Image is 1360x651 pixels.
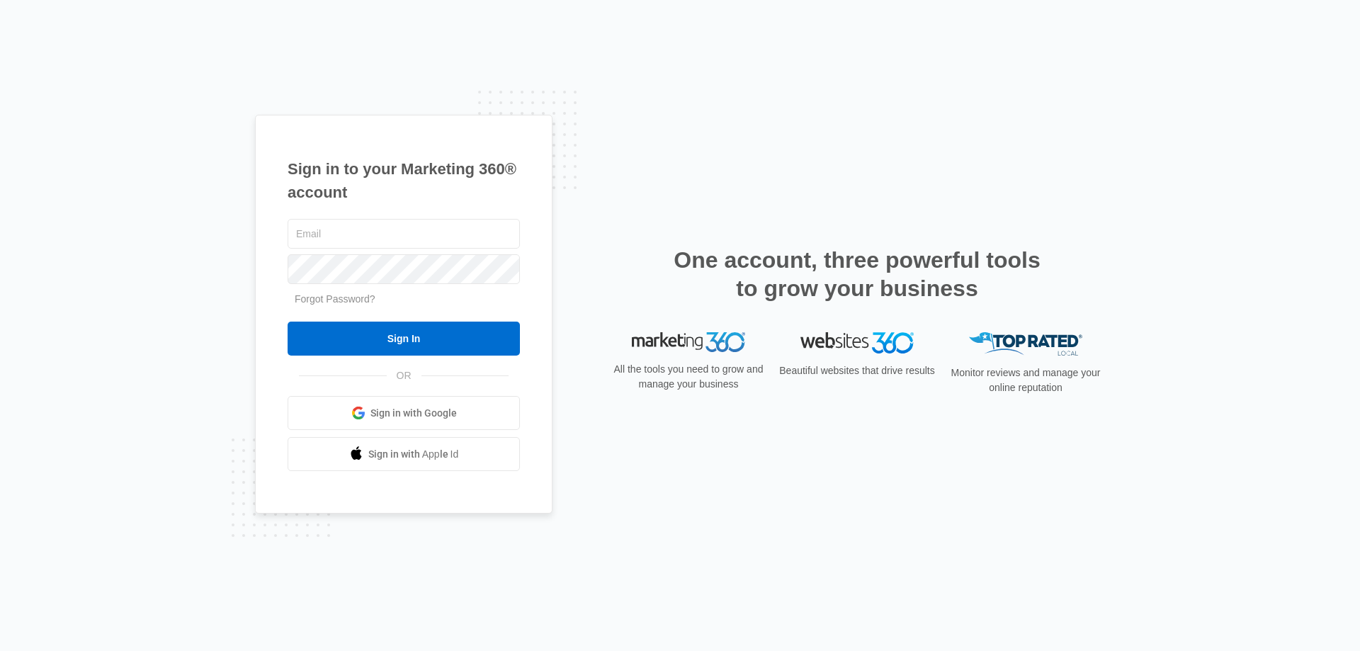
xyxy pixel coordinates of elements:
[669,246,1045,302] h2: One account, three powerful tools to grow your business
[387,368,421,383] span: OR
[370,406,457,421] span: Sign in with Google
[288,219,520,249] input: Email
[778,363,936,378] p: Beautiful websites that drive results
[288,437,520,471] a: Sign in with Apple Id
[800,332,914,353] img: Websites 360
[632,332,745,352] img: Marketing 360
[288,322,520,356] input: Sign In
[368,447,459,462] span: Sign in with Apple Id
[288,396,520,430] a: Sign in with Google
[295,293,375,305] a: Forgot Password?
[609,362,768,392] p: All the tools you need to grow and manage your business
[288,157,520,204] h1: Sign in to your Marketing 360® account
[946,366,1105,395] p: Monitor reviews and manage your online reputation
[969,332,1082,356] img: Top Rated Local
